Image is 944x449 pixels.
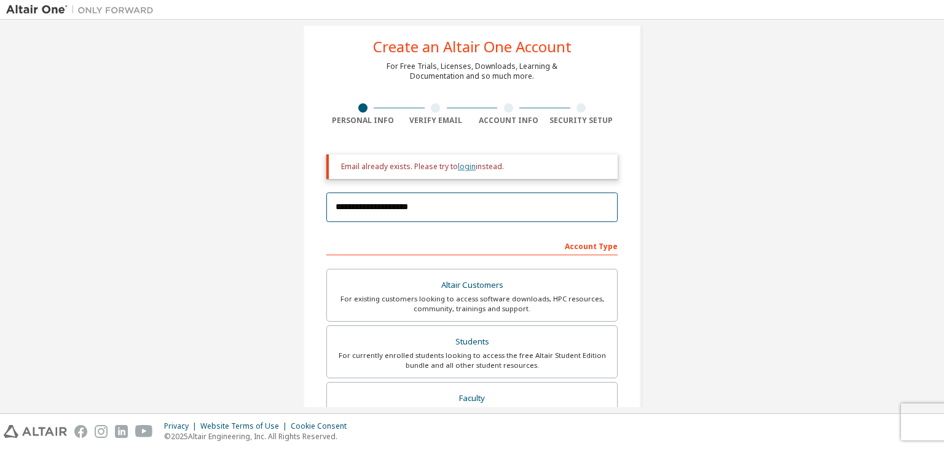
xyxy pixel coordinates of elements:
[326,116,399,125] div: Personal Info
[472,116,545,125] div: Account Info
[334,351,610,370] div: For currently enrolled students looking to access the free Altair Student Edition bundle and all ...
[74,425,87,438] img: facebook.svg
[135,425,153,438] img: youtube.svg
[4,425,67,438] img: altair_logo.svg
[341,162,608,172] div: Email already exists. Please try to instead.
[334,294,610,314] div: For existing customers looking to access software downloads, HPC resources, community, trainings ...
[458,161,476,172] a: login
[115,425,128,438] img: linkedin.svg
[95,425,108,438] img: instagram.svg
[334,277,610,294] div: Altair Customers
[334,390,610,407] div: Faculty
[387,62,557,81] div: For Free Trials, Licenses, Downloads, Learning & Documentation and so much more.
[334,333,610,351] div: Students
[6,4,160,16] img: Altair One
[291,421,354,431] div: Cookie Consent
[334,407,610,426] div: For faculty & administrators of academic institutions administering students and accessing softwa...
[545,116,618,125] div: Security Setup
[164,431,354,442] p: © 2025 Altair Engineering, Inc. All Rights Reserved.
[326,236,618,255] div: Account Type
[164,421,200,431] div: Privacy
[399,116,473,125] div: Verify Email
[200,421,291,431] div: Website Terms of Use
[373,39,572,54] div: Create an Altair One Account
